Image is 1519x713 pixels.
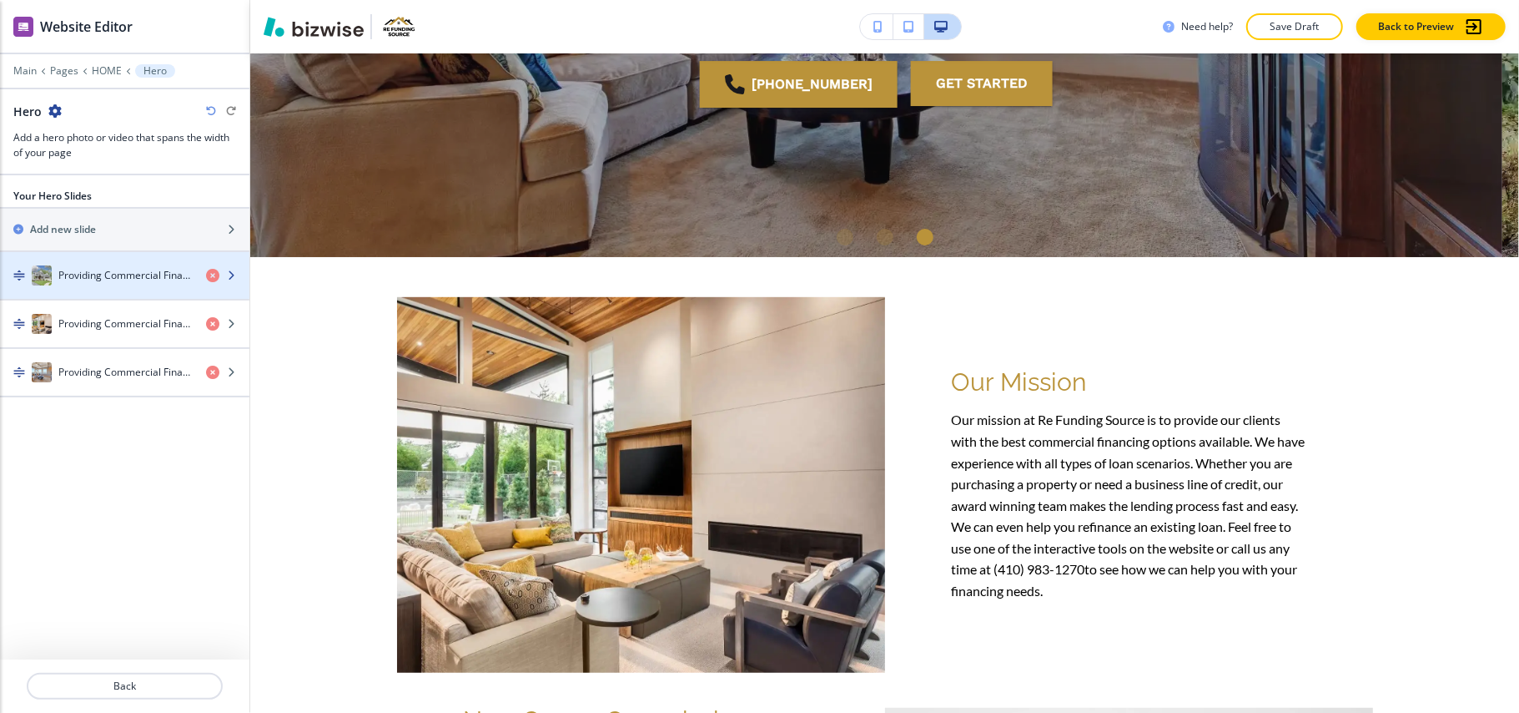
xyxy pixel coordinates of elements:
h4: Providing Commercial Financing and Loan Options [58,268,193,283]
a: [PHONE_NUMBER] [700,61,898,108]
p: Hero [143,65,167,77]
a: 410) 983-1270 [998,561,1085,577]
button: Pages [50,65,78,77]
p: Save Draft [1268,19,1321,34]
h2: Add new slide [30,222,96,237]
span: Our mission at Re Funding Source is to provide our clients with the best commercial financing opt... [952,412,1308,577]
button: Main [13,65,37,77]
img: Drag [13,367,25,378]
li: Go to slide 1 [825,217,865,257]
img: Drag [13,270,25,281]
h2: Website Editor [40,17,133,37]
h2: Hero [13,103,42,120]
img: Bizwise Logo [264,17,364,37]
button: Back [27,673,223,700]
span: Our Mission [952,367,1087,397]
img: editor icon [13,17,33,37]
h3: Add a hero photo or video that spans the width of your page [13,130,236,160]
li: Go to slide 3 [905,217,945,257]
img: Your Logo [379,13,421,40]
h2: Your Hero Slides [13,189,92,204]
p: Back [28,679,221,694]
button: Back to Preview [1356,13,1506,40]
button: HOME [92,65,122,77]
button: Hero [135,64,175,78]
button: Save Draft [1246,13,1343,40]
li: Go to slide 2 [865,217,905,257]
h4: Providing Commercial Financing and Loan Options [58,365,193,380]
a: to see how we can help you with your financing needs. [952,561,1300,599]
p: Back to Preview [1378,19,1454,34]
h4: Providing Commercial Financing And Loan Options [58,316,193,331]
button: GET STARTED [911,61,1053,106]
h3: Need help? [1181,19,1233,34]
img: Drag [13,318,25,330]
img: <p><span style="color: rgb(186, 147, 58);">Our Mission</span></p> [397,297,885,673]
